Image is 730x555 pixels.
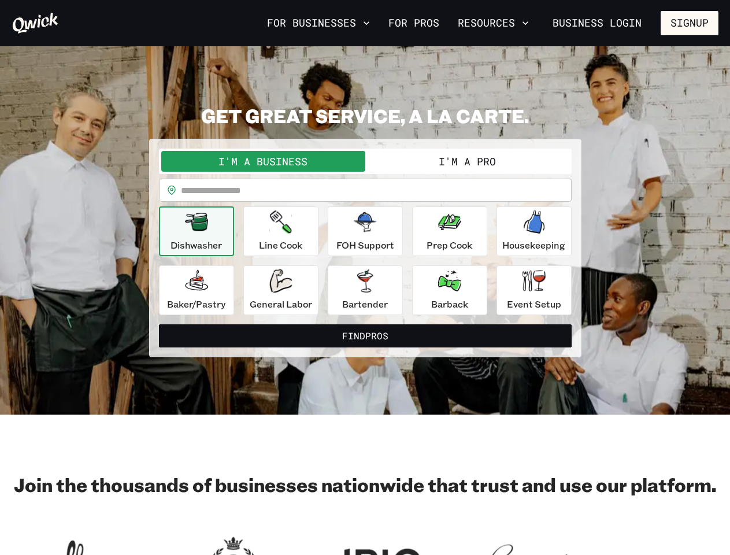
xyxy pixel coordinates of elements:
[159,265,234,315] button: Baker/Pastry
[243,265,318,315] button: General Labor
[250,297,312,311] p: General Labor
[328,206,403,256] button: FOH Support
[412,265,487,315] button: Barback
[453,13,533,33] button: Resources
[171,238,222,252] p: Dishwasher
[167,297,225,311] p: Baker/Pastry
[507,297,561,311] p: Event Setup
[328,265,403,315] button: Bartender
[384,13,444,33] a: For Pros
[496,265,572,315] button: Event Setup
[412,206,487,256] button: Prep Cook
[431,297,468,311] p: Barback
[543,11,651,35] a: Business Login
[243,206,318,256] button: Line Cook
[365,151,569,172] button: I'm a Pro
[262,13,375,33] button: For Businesses
[161,151,365,172] button: I'm a Business
[502,238,565,252] p: Housekeeping
[336,238,394,252] p: FOH Support
[12,473,718,496] h2: Join the thousands of businesses nationwide that trust and use our platform.
[149,104,581,127] h2: GET GREAT SERVICE, A LA CARTE.
[496,206,572,256] button: Housekeeping
[427,238,472,252] p: Prep Cook
[159,324,572,347] button: FindPros
[342,297,388,311] p: Bartender
[661,11,718,35] button: Signup
[159,206,234,256] button: Dishwasher
[259,238,302,252] p: Line Cook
